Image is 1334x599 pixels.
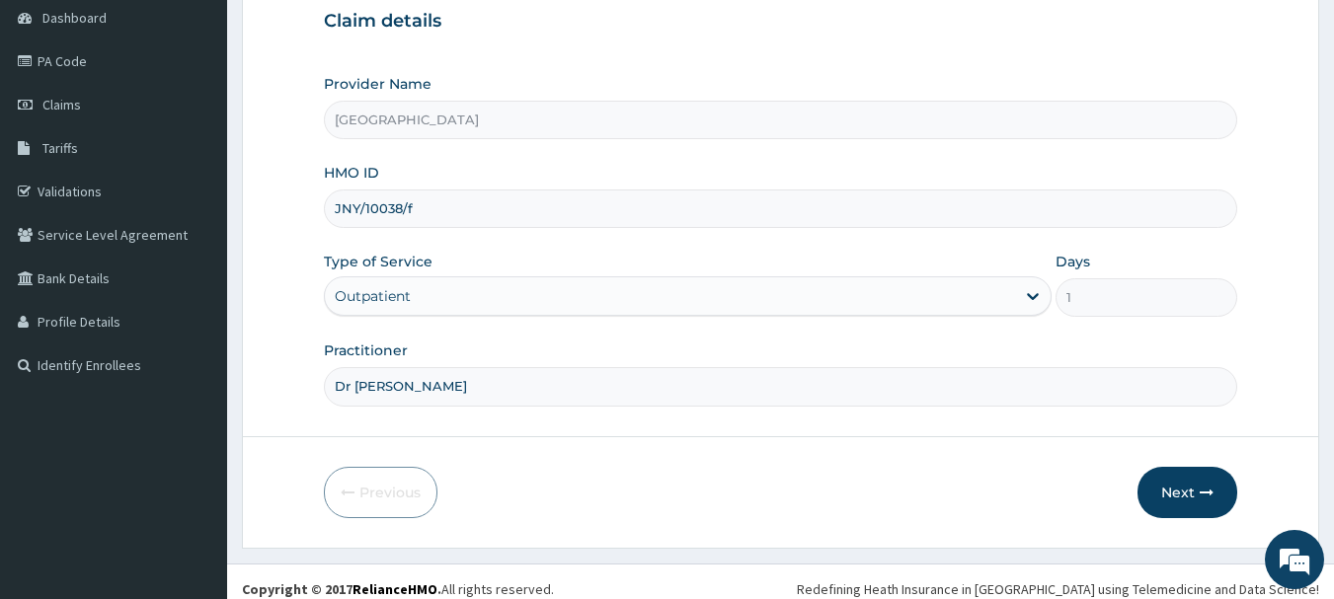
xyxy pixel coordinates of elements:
label: Days [1056,252,1090,271]
a: RelianceHMO [353,580,437,598]
label: Provider Name [324,74,432,94]
label: Practitioner [324,340,408,360]
div: Outpatient [335,286,411,306]
input: Enter Name [324,367,1238,406]
button: Previous [324,467,437,518]
span: Dashboard [42,9,107,27]
span: Claims [42,96,81,113]
div: Chat with us now [103,111,332,136]
label: HMO ID [324,163,379,183]
label: Type of Service [324,252,432,271]
span: We're online! [115,176,273,375]
strong: Copyright © 2017 . [242,580,441,598]
textarea: Type your message and hit 'Enter' [10,394,376,463]
img: d_794563401_company_1708531726252_794563401 [37,99,80,148]
div: Minimize live chat window [324,10,371,57]
span: Tariffs [42,139,78,157]
button: Next [1138,467,1237,518]
input: Enter HMO ID [324,189,1238,228]
h3: Claim details [324,11,1238,33]
div: Redefining Heath Insurance in [GEOGRAPHIC_DATA] using Telemedicine and Data Science! [797,579,1319,599]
